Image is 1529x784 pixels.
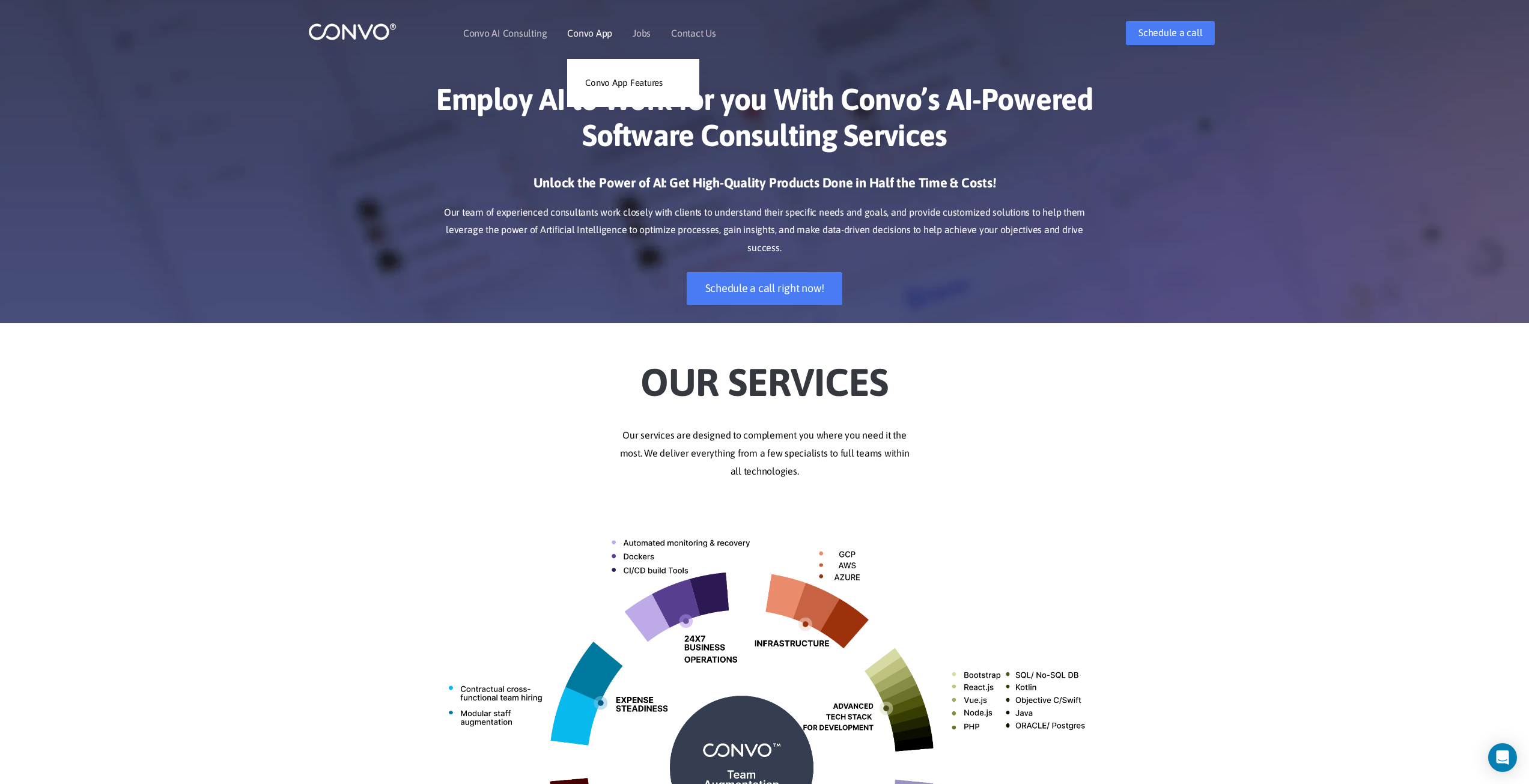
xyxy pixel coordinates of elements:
a: Jobs [633,28,651,38]
a: Schedule a call [1126,21,1215,45]
h1: Employ AI to Work for you With Convo’s AI-Powered Software Consulting Services [431,81,1098,162]
p: Our team of experienced consultants work closely with clients to understand their specific needs ... [431,204,1098,258]
a: Convo App Features [567,71,699,95]
div: Open Intercom Messenger [1488,743,1517,772]
a: Convo App [567,28,612,38]
p: Our services are designed to complement you where you need it the most. We deliver everything fro... [431,427,1098,481]
img: logo_1.png [308,22,397,41]
a: Convo AI Consulting [463,28,547,38]
h3: Unlock the Power of AI: Get High-Quality Products Done in Half the Time & Costs! [431,174,1098,201]
a: Contact Us [671,28,716,38]
h2: Our Services [431,341,1098,409]
a: Schedule a call right now! [687,272,843,305]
